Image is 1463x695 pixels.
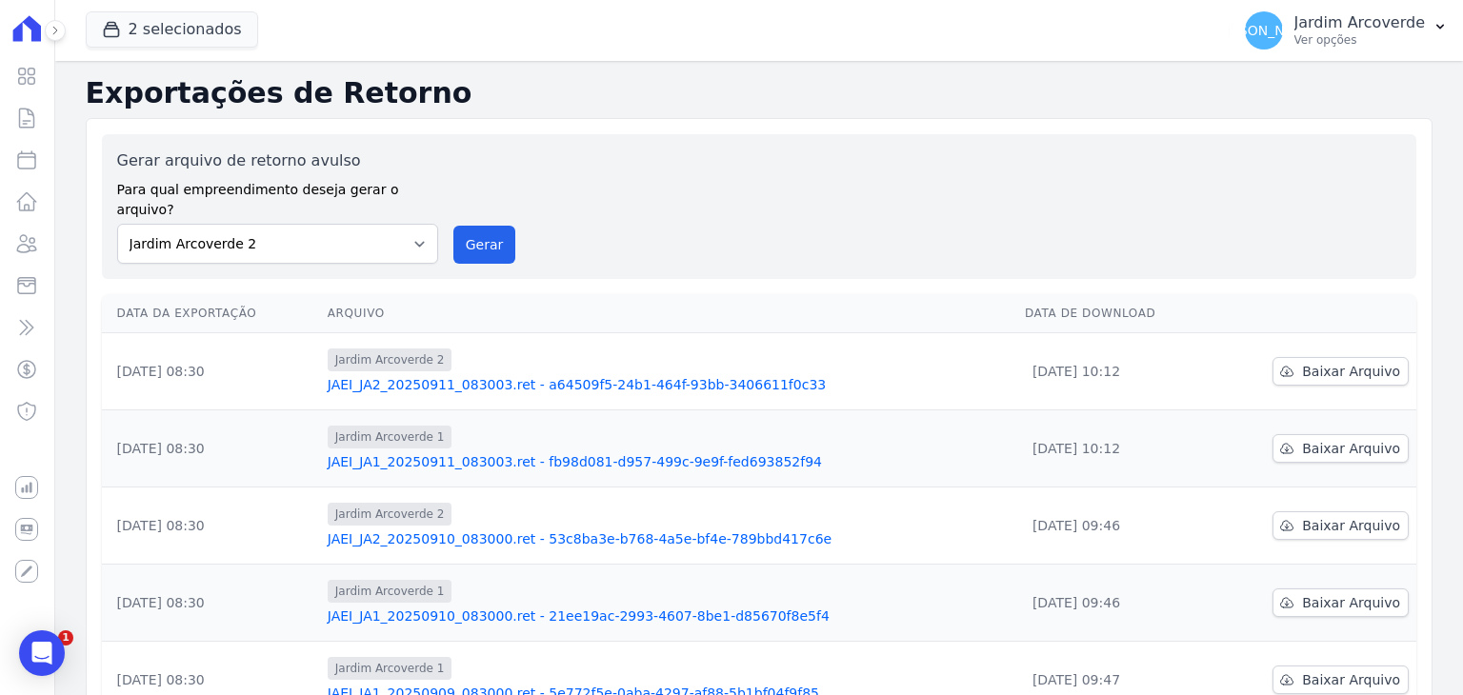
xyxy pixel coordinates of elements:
[328,452,1010,471] a: JAEI_JA1_20250911_083003.ret - fb98d081-d957-499c-9e9f-fed693852f94
[328,348,452,371] span: Jardim Arcoverde 2
[1302,670,1400,689] span: Baixar Arquivo
[1017,410,1213,487] td: [DATE] 10:12
[102,294,320,333] th: Data da Exportação
[1273,511,1409,540] a: Baixar Arquivo
[86,76,1433,110] h2: Exportações de Retorno
[19,630,65,676] div: Open Intercom Messenger
[328,375,1010,394] a: JAEI_JA2_20250911_083003.ret - a64509f5-24b1-464f-93bb-3406611f0c33
[1294,32,1425,48] p: Ver opções
[102,410,320,487] td: [DATE] 08:30
[328,529,1010,548] a: JAEI_JA2_20250910_083000.ret - 53c8ba3e-b768-4a5e-bf4e-789bbd417c6e
[1302,362,1400,381] span: Baixar Arquivo
[86,11,258,48] button: 2 selecionados
[58,630,73,645] span: 1
[1302,516,1400,535] span: Baixar Arquivo
[453,226,516,264] button: Gerar
[328,426,452,448] span: Jardim Arcoverde 1
[1017,333,1213,410] td: [DATE] 10:12
[1294,13,1425,32] p: Jardim Arcoverde
[328,580,452,603] span: Jardim Arcoverde 1
[328,503,452,526] span: Jardim Arcoverde 2
[1273,434,1409,463] a: Baixar Arquivo
[1302,439,1400,458] span: Baixar Arquivo
[102,487,320,565] td: [DATE] 08:30
[328,657,452,680] span: Jardim Arcoverde 1
[1273,665,1409,694] a: Baixar Arquivo
[102,333,320,410] td: [DATE] 08:30
[117,149,438,172] label: Gerar arquivo de retorno avulso
[1017,487,1213,565] td: [DATE] 09:46
[1017,294,1213,333] th: Data de Download
[328,606,1010,625] a: JAEI_JA1_20250910_083000.ret - 21ee19ac-2993-4607-8be1-d85670f8e5f4
[102,565,320,642] td: [DATE] 08:30
[1302,593,1400,612] span: Baixar Arquivo
[1273,588,1409,617] a: Baixar Arquivo
[1208,24,1318,37] span: [PERSON_NAME]
[1273,357,1409,386] a: Baixar Arquivo
[117,172,438,220] label: Para qual empreendimento deseja gerar o arquivo?
[1017,565,1213,642] td: [DATE] 09:46
[1230,4,1463,57] button: [PERSON_NAME] Jardim Arcoverde Ver opções
[320,294,1017,333] th: Arquivo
